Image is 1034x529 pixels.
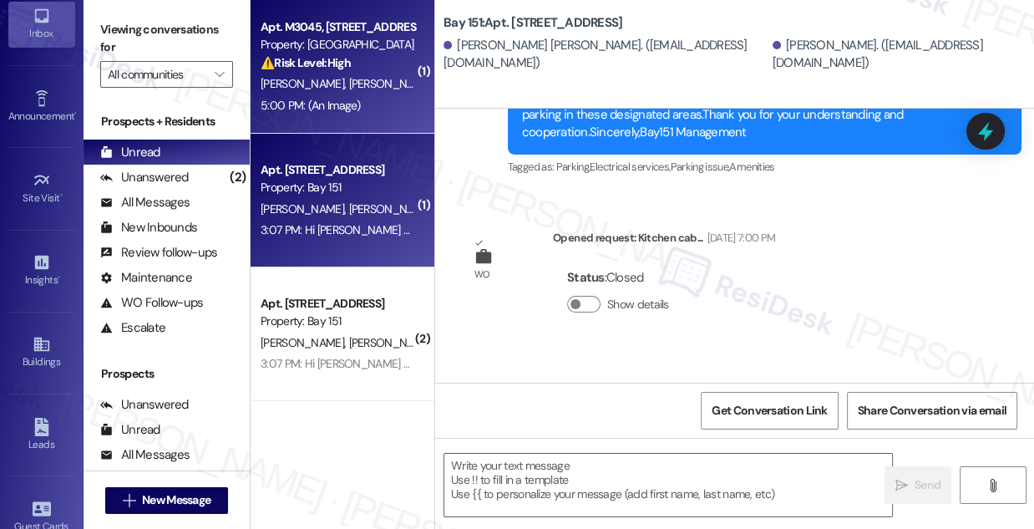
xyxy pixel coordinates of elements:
div: Property: Bay 151 [261,313,415,330]
span: Get Conversation Link [712,402,827,420]
div: Unanswered [100,396,189,414]
button: Send [884,466,951,504]
a: Buildings [8,330,75,375]
a: Site Visit • [8,166,75,211]
div: Unread [100,144,160,161]
div: All Messages [100,194,190,211]
div: Opened request: Kitchen cab... [553,229,775,252]
b: Bay 151: Apt. [STREET_ADDRESS] [444,14,622,32]
div: Tagged as: [508,155,1021,179]
div: All Messages [100,446,190,464]
span: Send [915,476,940,494]
div: 5:00 PM: (An Image) [261,98,361,113]
div: Apt. [STREET_ADDRESS] [261,161,415,179]
button: Share Conversation via email [847,392,1017,430]
span: New Message [142,491,210,509]
div: Unanswered [100,169,189,186]
a: Insights • [8,248,75,293]
div: [PERSON_NAME] [PERSON_NAME]. ([EMAIL_ADDRESS][DOMAIN_NAME]) [444,37,768,73]
div: WO [474,266,490,283]
button: Get Conversation Link [701,392,838,430]
span: Parking , [556,160,590,174]
div: [PERSON_NAME]. ([EMAIL_ADDRESS][DOMAIN_NAME]) [773,37,1021,73]
strong: ⚠️ Risk Level: High [261,55,351,70]
span: Parking issue , [670,160,729,174]
div: Review follow-ups [100,244,217,262]
div: Prospects [84,365,250,383]
i:  [986,479,999,492]
b: Status [567,269,605,286]
div: Property: [GEOGRAPHIC_DATA] [261,36,415,53]
div: : Closed [567,265,676,291]
div: Apt. [STREET_ADDRESS] [261,295,415,313]
div: Unread [100,421,160,439]
span: Electrical services , [590,160,670,174]
div: Property: Bay 151 [261,179,415,196]
span: [PERSON_NAME] [349,335,433,350]
i:  [215,68,224,81]
span: • [74,108,77,120]
span: [PERSON_NAME] [261,201,349,216]
div: (2) [226,165,250,191]
span: • [60,190,63,201]
div: WO Follow-ups [100,294,203,312]
div: Escalate [100,319,165,337]
a: Inbox [8,2,75,47]
i:  [895,479,908,492]
button: New Message [105,487,229,514]
label: Viewing conversations for [100,17,233,61]
div: Apt. M3045, [STREET_ADDRESS][PERSON_NAME] [261,18,415,36]
span: • [58,272,60,283]
div: Maintenance [100,269,192,287]
input: All communities [108,61,206,88]
span: [PERSON_NAME] [349,76,433,91]
span: [PERSON_NAME] [261,335,349,350]
span: Share Conversation via email [858,402,1006,420]
div: Prospects + Residents [84,113,250,130]
i:  [123,494,135,507]
label: Show details [607,296,669,313]
span: [PERSON_NAME] [261,76,349,91]
span: [PERSON_NAME] [349,201,433,216]
span: Amenities [729,160,774,174]
div: [DATE] 7:00 PM [703,229,776,247]
div: New Inbounds [100,219,197,237]
a: Leads [8,413,75,458]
